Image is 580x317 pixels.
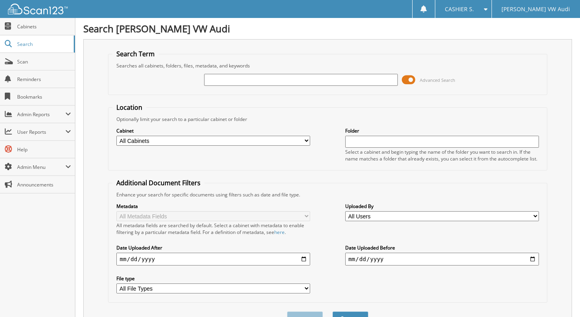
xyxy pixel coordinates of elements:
[345,253,539,265] input: end
[116,253,310,265] input: start
[17,58,71,65] span: Scan
[17,76,71,83] span: Reminders
[116,244,310,251] label: Date Uploaded After
[17,93,71,100] span: Bookmarks
[17,181,71,188] span: Announcements
[420,77,455,83] span: Advanced Search
[445,7,474,12] span: CASHIER S.
[112,62,543,69] div: Searches all cabinets, folders, files, metadata, and keywords
[17,23,71,30] span: Cabinets
[274,229,285,236] a: here
[8,4,68,14] img: scan123-logo-white.svg
[345,149,539,162] div: Select a cabinet and begin typing the name of the folder you want to search in. If the name match...
[345,127,539,134] label: Folder
[83,22,572,35] h1: Search [PERSON_NAME] VW Audi
[17,146,71,153] span: Help
[17,129,65,135] span: User Reports
[501,7,570,12] span: [PERSON_NAME] VW Audi
[112,103,146,112] legend: Location
[17,41,70,48] span: Search
[112,116,543,123] div: Optionally limit your search to a particular cabinet or folder
[17,164,65,170] span: Admin Menu
[116,127,310,134] label: Cabinet
[345,244,539,251] label: Date Uploaded Before
[345,203,539,210] label: Uploaded By
[112,50,159,58] legend: Search Term
[17,111,65,118] span: Admin Reports
[112,191,543,198] div: Enhance your search for specific documents using filters such as date and file type.
[116,203,310,210] label: Metadata
[116,275,310,282] label: File type
[112,178,204,187] legend: Additional Document Filters
[116,222,310,236] div: All metadata fields are searched by default. Select a cabinet with metadata to enable filtering b...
